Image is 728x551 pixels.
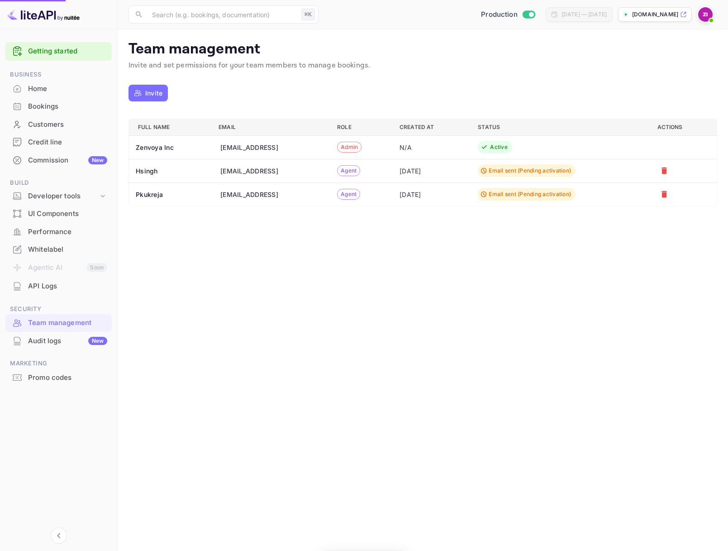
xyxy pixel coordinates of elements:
div: Whitelabel [28,244,107,255]
a: Getting started [28,46,107,57]
div: Credit line [5,134,112,151]
span: Admin [338,143,361,151]
div: N/A [400,143,463,152]
img: LiteAPI logo [7,7,80,22]
div: Commission [28,155,107,166]
div: Promo codes [5,369,112,387]
span: Agent [338,190,360,198]
div: [DATE] — [DATE] [561,10,607,19]
div: [EMAIL_ADDRESS] [220,190,278,199]
a: Bookings [5,98,112,115]
th: Full name [129,119,212,135]
div: Email sent (Pending activation) [489,190,571,198]
div: UI Components [28,209,107,219]
a: Team management [5,314,112,331]
div: Developer tools [5,188,112,204]
p: Team management [128,40,717,58]
a: Promo codes [5,369,112,386]
div: API Logs [5,278,112,295]
div: Team management [28,318,107,328]
button: Collapse navigation [51,527,67,544]
div: Promo codes [28,373,107,383]
a: UI Components [5,205,112,222]
th: Actions [650,119,717,135]
div: Whitelabel [5,241,112,259]
p: Invite [145,88,162,98]
div: Team management [5,314,112,332]
th: Status [471,119,650,135]
th: Email [211,119,330,135]
a: Credit line [5,134,112,150]
span: Security [5,304,112,314]
div: [EMAIL_ADDRESS] [220,166,278,176]
div: Audit logs [28,336,107,346]
img: Zenvoya Inc [698,7,713,22]
div: API Logs [28,281,107,292]
button: Invite [128,85,168,101]
p: Invite and set permissions for your team members to manage bookings. [128,60,717,71]
th: Role [330,119,392,135]
span: Business [5,70,112,80]
div: [EMAIL_ADDRESS] [220,143,278,152]
div: Home [5,80,112,98]
div: Switch to Sandbox mode [477,10,538,20]
div: New [88,337,107,345]
a: CommissionNew [5,152,112,168]
div: Performance [28,227,107,237]
a: Whitelabel [5,241,112,258]
div: Customers [5,116,112,134]
div: [DATE] [400,190,463,199]
span: Marketing [5,359,112,369]
div: Email sent (Pending activation) [489,167,571,175]
table: a dense table [128,119,717,206]
div: Developer tools [28,191,98,201]
a: Customers [5,116,112,133]
span: Production [481,10,518,20]
div: Credit line [28,137,107,148]
div: Active [490,143,508,151]
th: Pkukreja [129,182,212,206]
p: [DOMAIN_NAME] [632,10,678,19]
div: Audit logsNew [5,332,112,350]
div: Getting started [5,42,112,61]
th: Zenvoya Inc [129,135,212,159]
div: Bookings [28,101,107,112]
div: ⌘K [301,9,315,20]
span: Build [5,178,112,188]
div: Performance [5,223,112,241]
div: UI Components [5,205,112,223]
div: CommissionNew [5,152,112,169]
a: Home [5,80,112,97]
input: Search (e.g. bookings, documentation) [147,5,298,24]
th: Created At [392,119,471,135]
th: Hsingh [129,159,212,182]
a: API Logs [5,278,112,294]
div: New [88,156,107,164]
div: Home [28,84,107,94]
span: Agent [338,167,360,175]
div: Customers [28,120,107,130]
a: Audit logsNew [5,332,112,349]
div: [DATE] [400,166,463,176]
a: Performance [5,223,112,240]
